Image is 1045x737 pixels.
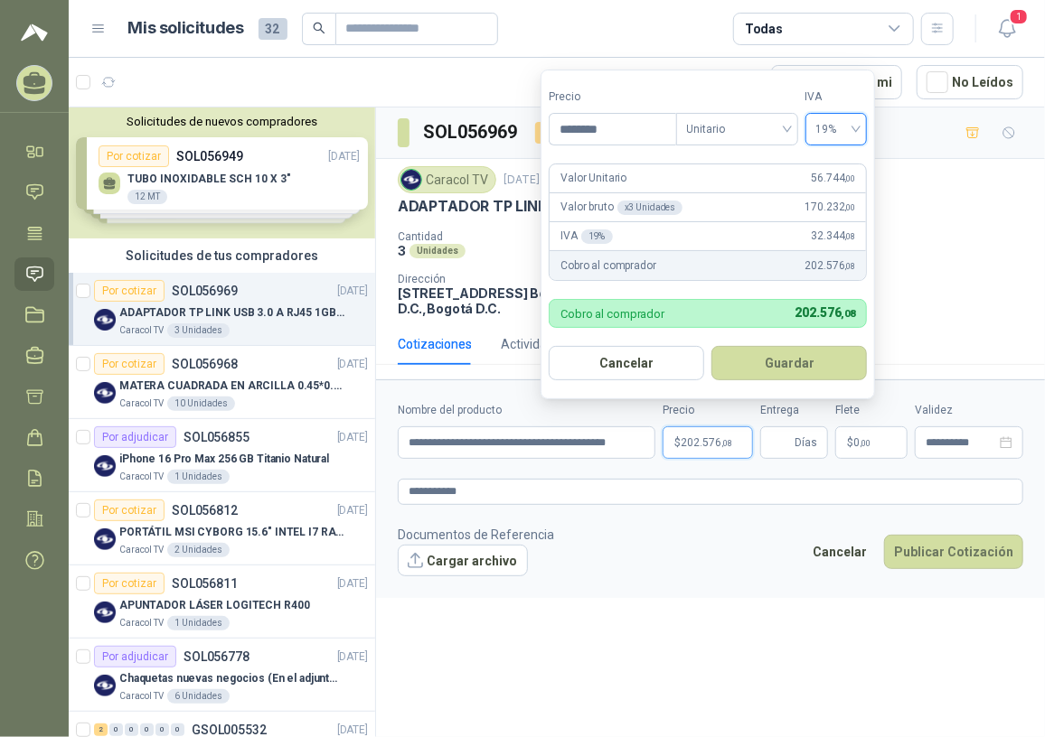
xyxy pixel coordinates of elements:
[803,535,877,569] button: Cancelar
[337,502,368,519] p: [DATE]
[549,89,675,106] label: Precio
[128,15,244,42] h1: Mis solicitudes
[771,65,902,99] button: Asignado a mi
[21,22,48,43] img: Logo peakr
[845,173,856,183] span: ,00
[853,437,871,448] span: 0
[560,308,664,320] p: Cobro al comprador
[119,451,329,468] p: iPhone 16 Pro Max 256 GB Titanio Natural
[549,346,704,380] button: Cancelar
[119,304,344,322] p: ADAPTADOR TP LINK USB 3.0 A RJ45 1GB WINDOWS
[663,426,753,459] p: $202.576,08
[69,419,375,492] a: Por adjudicarSOL056855[DATE] Company LogoiPhone 16 Pro Max 256 GB Titanio NaturalCaracol TV1 Unid...
[560,170,626,187] p: Valor Unitario
[398,230,617,243] p: Cantidad
[94,382,116,404] img: Company Logo
[681,437,732,448] span: 202.576
[835,426,908,459] p: $ 0,00
[398,273,579,285] p: Dirección
[560,199,683,216] p: Valor bruto
[398,197,769,216] p: ADAPTADOR TP LINK USB 3.0 A RJ45 1GB WINDOWS
[167,323,230,338] div: 3 Unidades
[398,545,528,577] button: Cargar archivo
[663,402,753,419] label: Precio
[155,723,169,736] div: 0
[745,19,783,39] div: Todas
[795,427,817,458] span: Días
[119,396,164,411] p: Caracol TV
[398,334,472,354] div: Cotizaciones
[94,723,108,736] div: 2
[69,107,375,238] div: Solicitudes de nuevos compradoresPor cotizarSOL056949[DATE] TUBO INOXIDABLE SCH 10 X 3"12 MTPor c...
[94,426,176,448] div: Por adjudicar
[259,18,287,40] span: 32
[119,689,164,704] p: Caracol TV
[167,616,230,630] div: 1 Unidades
[94,309,116,331] img: Company Logo
[401,170,421,190] img: Company Logo
[645,68,757,97] div: 1 - 50 de 190
[617,201,683,215] div: x 3 Unidades
[410,244,466,258] div: Unidades
[398,525,554,545] p: Documentos de Referencia
[94,573,165,594] div: Por cotizar
[560,257,655,275] p: Cobro al comprador
[337,283,368,300] p: [DATE]
[172,577,238,590] p: SOL056811
[398,166,496,193] div: Caracol TV
[76,115,368,128] button: Solicitudes de nuevos compradores
[805,199,856,216] span: 170.232
[69,273,375,346] a: Por cotizarSOL056969[DATE] Company LogoADAPTADOR TP LINK USB 3.0 A RJ45 1GB WINDOWSCaracol TV3 Un...
[119,524,344,541] p: PORTÁTIL MSI CYBORG 15.6" INTEL I7 RAM 32GB - 1 TB / Nvidia GeForce RTX 4050
[915,402,1023,419] label: Validez
[845,231,856,241] span: ,08
[94,528,116,550] img: Company Logo
[581,229,613,244] div: 19 %
[1009,8,1029,25] span: 1
[504,172,540,189] p: [DATE]
[184,431,249,443] p: SOL056855
[94,602,116,623] img: Company Logo
[94,455,116,477] img: Company Logo
[172,358,238,370] p: SOL056968
[860,438,871,448] span: ,00
[842,308,856,320] span: ,08
[119,378,344,395] p: MATERA CUADRADA EN ARCILLA 0.45*0.45*0.40
[172,285,238,297] p: SOL056969
[69,565,375,639] a: Por cotizarSOL056811[DATE] Company LogoAPUNTADOR LÁSER LOGITECH R400Caracol TV1 Unidades
[69,639,375,712] a: Por adjudicarSOL056778[DATE] Company LogoChaquetas nuevas negocios (En el adjunto mas informacion...
[805,89,868,106] label: IVA
[184,650,249,663] p: SOL056778
[94,646,176,667] div: Por adjudicar
[119,597,310,614] p: APUNTADOR LÁSER LOGITECH R400
[167,470,230,484] div: 1 Unidades
[805,257,856,275] span: 202.576
[845,261,856,271] span: ,08
[167,543,230,557] div: 2 Unidades
[167,689,230,704] div: 6 Unidades
[721,438,732,448] span: ,08
[847,437,853,448] span: $
[560,228,612,245] p: IVA
[94,280,165,302] div: Por cotizar
[535,122,618,144] div: Por cotizar
[140,723,154,736] div: 0
[119,670,344,687] p: Chaquetas nuevas negocios (En el adjunto mas informacion)
[171,723,184,736] div: 0
[125,723,138,736] div: 0
[119,543,164,557] p: Caracol TV
[172,504,238,517] p: SOL056812
[398,285,579,316] p: [STREET_ADDRESS] Bogotá D.C. , Bogotá D.C.
[812,170,856,187] span: 56.744
[119,470,164,484] p: Caracol TV
[109,723,123,736] div: 0
[337,648,368,666] p: [DATE]
[337,575,368,592] p: [DATE]
[796,305,856,320] span: 202.576
[192,723,267,736] p: GSOL005532
[398,243,406,258] p: 3
[760,402,828,419] label: Entrega
[711,346,867,380] button: Guardar
[398,402,655,419] label: Nombre del producto
[94,499,165,521] div: Por cotizar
